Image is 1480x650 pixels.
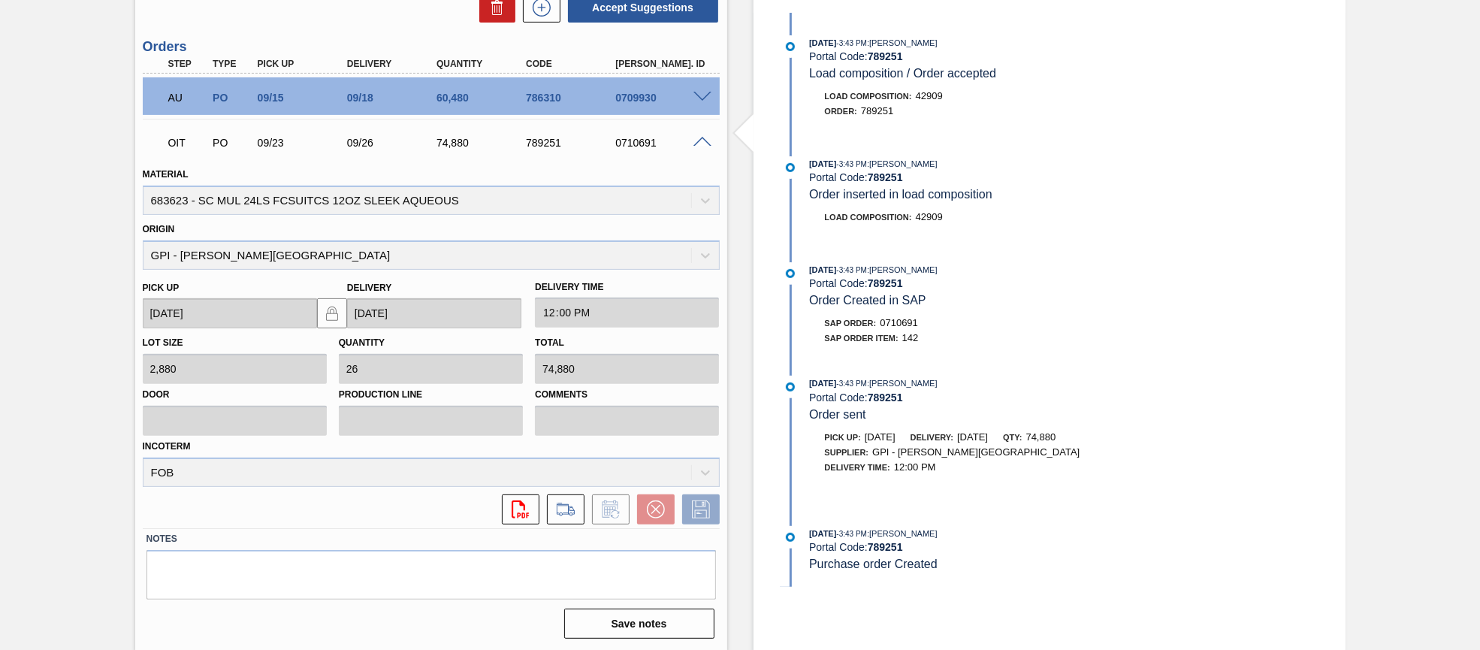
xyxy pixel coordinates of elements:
h3: Orders [143,39,720,55]
img: atual [786,382,795,392]
div: Type [209,59,255,69]
span: - 3:43 PM [837,266,868,274]
span: Qty: [1003,433,1022,442]
div: 74,880 [433,137,533,149]
span: - 3:43 PM [837,160,868,168]
span: : [PERSON_NAME] [867,159,938,168]
span: Delivery: [911,433,953,442]
div: Purchase order [209,92,255,104]
label: Delivery [347,283,392,293]
label: Comments [535,384,719,406]
img: atual [786,269,795,278]
span: [DATE] [957,431,988,443]
div: Inform order change [584,494,630,525]
span: - 3:43 PM [837,39,868,47]
span: : [PERSON_NAME] [867,529,938,538]
span: [DATE] [809,379,836,388]
span: - 3:43 PM [837,530,868,538]
span: Load Composition : [825,213,912,222]
span: 0710691 [880,317,918,328]
span: Load composition / Order accepted [809,67,996,80]
span: : [PERSON_NAME] [867,265,938,274]
div: 786310 [522,92,623,104]
div: Purchase order [209,137,255,149]
label: Total [535,337,564,348]
span: 74,880 [1026,431,1056,443]
div: 60,480 [433,92,533,104]
strong: 789251 [868,541,903,553]
span: : [PERSON_NAME] [867,379,938,388]
strong: 789251 [868,171,903,183]
button: locked [317,298,347,328]
span: Order sent [809,408,866,421]
div: 09/15/2025 [254,92,355,104]
span: Order inserted in load composition [809,188,992,201]
div: 09/26/2025 [343,137,444,149]
div: Portal Code: [809,392,1166,404]
input: mm/dd/yyyy [347,298,521,328]
div: Awaiting Unload [165,81,211,114]
span: SAP Order Item: [825,334,899,343]
div: [PERSON_NAME]. ID [612,59,712,69]
span: Order Created in SAP [809,294,926,307]
span: - 3:43 PM [837,379,868,388]
span: Order : [825,107,857,116]
label: Incoterm [143,441,191,452]
div: Save Order [675,494,720,525]
div: Portal Code: [809,50,1166,62]
span: Delivery Time : [825,463,890,472]
p: AU [168,92,207,104]
label: Origin [143,224,175,234]
span: Purchase order Created [809,558,938,570]
div: 0710691 [612,137,712,149]
div: Quantity [433,59,533,69]
div: 0709930 [612,92,712,104]
button: Save notes [564,609,714,639]
label: Delivery Time [535,277,719,298]
div: Delivery [343,59,444,69]
div: 09/18/2025 [343,92,444,104]
label: Material [143,169,189,180]
span: [DATE] [809,38,836,47]
span: [DATE] [809,265,836,274]
div: Step [165,59,211,69]
div: Go to Load Composition [539,494,584,525]
div: 789251 [522,137,623,149]
div: Portal Code: [809,541,1166,553]
span: Load Composition : [825,92,912,101]
span: 42909 [916,90,943,101]
img: atual [786,42,795,51]
span: 12:00 PM [894,461,936,473]
span: [DATE] [809,529,836,538]
div: Cancel Order [630,494,675,525]
div: Portal Code: [809,277,1166,289]
img: locked [323,304,341,322]
div: Code [522,59,623,69]
p: OIT [168,137,207,149]
div: 09/23/2025 [254,137,355,149]
span: 42909 [916,211,943,222]
label: Pick up [143,283,180,293]
span: Supplier: [825,448,869,457]
span: [DATE] [865,431,896,443]
span: SAP Order: [825,319,877,328]
strong: 789251 [868,277,903,289]
img: atual [786,533,795,542]
div: Open PDF file [494,494,539,525]
div: Pick up [254,59,355,69]
label: Production Line [339,384,523,406]
div: Portal Code: [809,171,1166,183]
label: Quantity [339,337,385,348]
label: Door [143,384,327,406]
span: GPI - [PERSON_NAME][GEOGRAPHIC_DATA] [872,446,1080,458]
div: Order in transit [165,126,211,159]
span: Pick up: [825,433,861,442]
span: : [PERSON_NAME] [867,38,938,47]
img: atual [786,163,795,172]
label: Notes [146,528,716,550]
input: mm/dd/yyyy [143,298,317,328]
span: [DATE] [809,159,836,168]
span: 789251 [861,105,893,116]
label: Lot size [143,337,183,348]
strong: 789251 [868,50,903,62]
